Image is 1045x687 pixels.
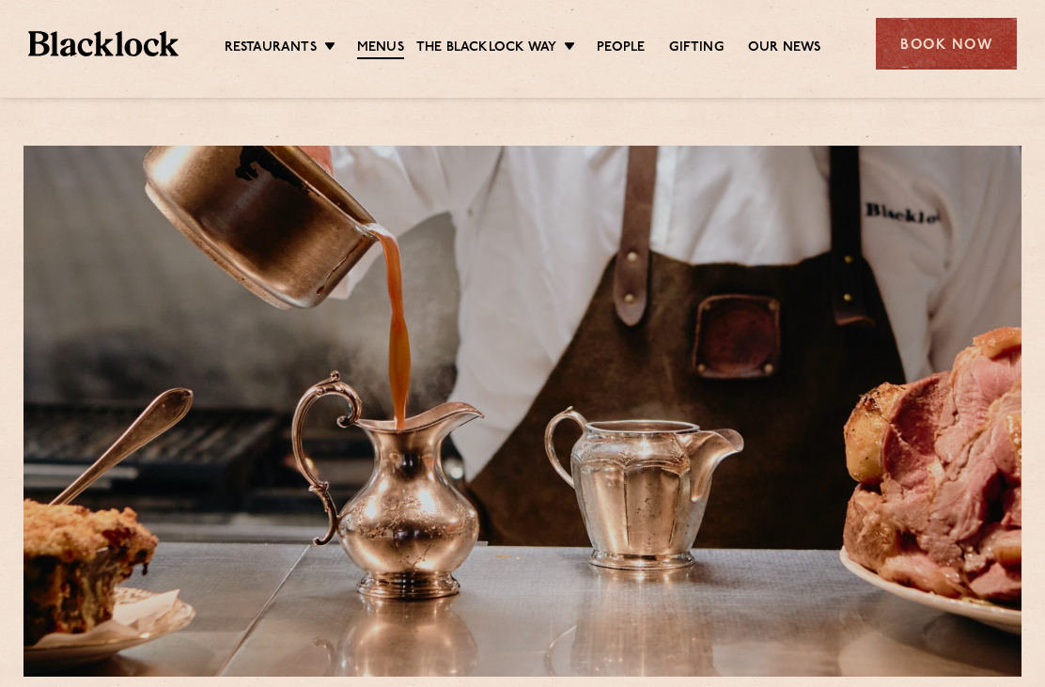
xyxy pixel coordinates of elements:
[876,18,1017,70] div: Book Now
[416,39,556,57] a: The Blacklock Way
[357,39,404,59] a: Menus
[28,31,179,56] img: BL_Textured_Logo-footer-cropped.svg
[669,39,723,57] a: Gifting
[225,39,317,57] a: Restaurants
[748,39,821,57] a: Our News
[597,39,645,57] a: People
